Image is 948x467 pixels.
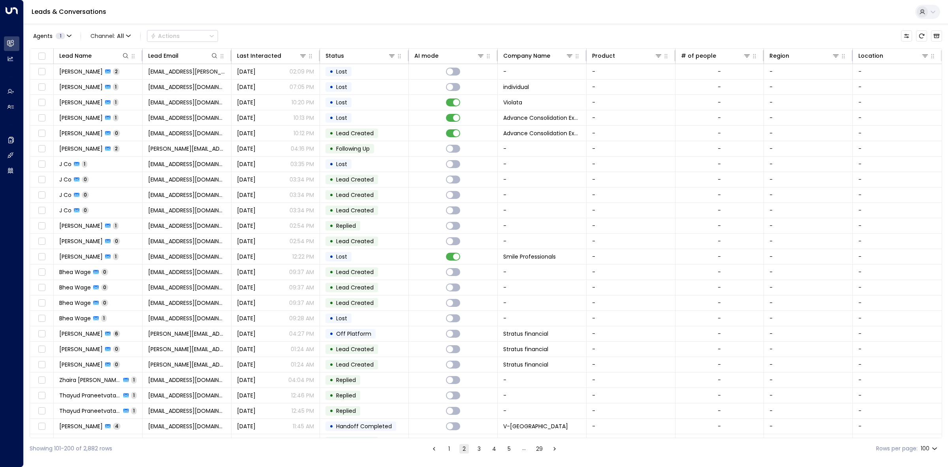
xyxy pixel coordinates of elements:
[329,327,333,340] div: •
[289,299,314,307] p: 09:37 AM
[474,444,484,454] button: Go to page 3
[587,388,675,403] td: -
[336,299,374,307] span: Lead Created
[148,253,226,261] span: rlorenzsantos@gmail.com
[587,110,675,125] td: -
[37,236,47,246] span: Toggle select row
[336,206,374,214] span: Lead Created
[293,114,314,122] p: 10:13 PM
[503,129,581,137] span: Advance Consolidation Experts
[764,126,853,141] td: -
[329,65,333,78] div: •
[764,172,853,187] td: -
[764,265,853,280] td: -
[290,176,314,183] p: 03:34 PM
[336,98,347,106] span: Lost
[237,237,256,245] span: Aug 15, 2025
[101,284,108,291] span: 0
[59,51,130,61] div: Lead Name
[37,67,47,77] span: Toggle select row
[237,268,256,276] span: Aug 15, 2025
[37,283,47,293] span: Toggle select row
[534,444,544,454] button: Go to page 29
[498,372,587,388] td: -
[59,176,71,183] span: J Co
[587,126,675,141] td: -
[681,51,751,61] div: # of people
[498,403,587,418] td: -
[37,98,47,108] span: Toggle select row
[336,145,370,153] span: Following Up
[329,204,333,217] div: •
[853,311,942,326] td: -
[37,51,47,61] span: Toggle select all
[764,403,853,418] td: -
[237,222,256,230] span: Aug 15, 2025
[336,160,347,168] span: Lost
[59,237,103,245] span: samantha ross
[59,68,103,76] span: Czen Gokul
[59,51,92,61] div: Lead Name
[587,203,675,218] td: -
[325,51,344,61] div: Status
[87,30,134,42] button: Channel:All
[853,64,942,79] td: -
[587,326,675,341] td: -
[764,64,853,79] td: -
[148,145,226,153] span: avery.colcord@abcarval.com
[82,207,89,214] span: 0
[289,330,314,338] p: 04:27 PM
[587,311,675,326] td: -
[498,280,587,295] td: -
[148,160,226,168] span: jstco@outlook.com
[718,314,721,322] div: -
[853,403,942,418] td: -
[329,265,333,279] div: •
[87,30,134,42] span: Channel:
[32,7,106,16] a: Leads & Conversations
[289,314,314,322] p: 09:28 AM
[59,160,71,168] span: J Co
[858,51,929,61] div: Location
[336,237,374,245] span: Lead Created
[876,444,918,453] label: Rows per page:
[718,129,721,137] div: -
[498,265,587,280] td: -
[113,253,118,260] span: 1
[587,64,675,79] td: -
[718,114,721,122] div: -
[853,157,942,172] td: -
[336,314,347,322] span: Lost
[587,249,675,264] td: -
[150,32,180,40] div: Actions
[853,79,942,95] td: -
[237,114,256,122] span: Aug 15, 2025
[148,268,226,276] span: bhea.wage@gmail.com
[853,265,942,280] td: -
[853,326,942,341] td: -
[853,141,942,156] td: -
[853,234,942,249] td: -
[489,444,499,454] button: Go to page 4
[148,206,226,214] span: jstco@outlook.com
[290,206,314,214] p: 03:34 PM
[113,222,118,229] span: 1
[329,127,333,140] div: •
[148,237,226,245] span: anjelluseu.pollin@gmail.com
[148,51,218,61] div: Lead Email
[587,434,675,449] td: -
[59,314,91,322] span: Bhea Wage
[237,160,256,168] span: Aug 15, 2025
[587,79,675,95] td: -
[329,219,333,233] div: •
[718,68,721,76] div: -
[237,98,256,106] span: Aug 15, 2025
[290,237,314,245] p: 02:54 PM
[718,299,721,307] div: -
[592,51,615,61] div: Product
[37,82,47,92] span: Toggle select row
[59,129,103,137] span: Nathan Bruin
[503,114,581,122] span: Advance Consolidation Experts
[329,296,333,310] div: •
[764,234,853,249] td: -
